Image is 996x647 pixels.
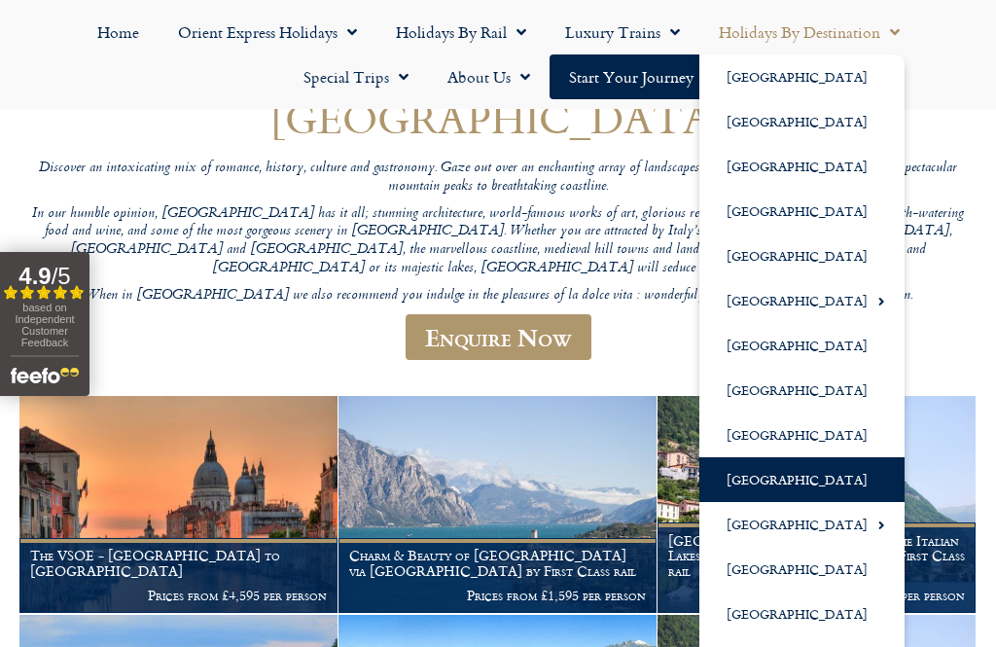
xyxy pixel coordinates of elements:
[699,592,905,636] a: [GEOGRAPHIC_DATA]
[699,502,905,547] a: [GEOGRAPHIC_DATA]
[699,413,905,457] a: [GEOGRAPHIC_DATA]
[658,396,977,614] a: [GEOGRAPHIC_DATA] – Jewel of the Italian Lakes via [GEOGRAPHIC_DATA] by First Class rail Prices s...
[699,99,905,144] a: [GEOGRAPHIC_DATA]
[338,396,658,614] a: Charm & Beauty of [GEOGRAPHIC_DATA] via [GEOGRAPHIC_DATA] by First Class rail Prices from £1,595 ...
[699,144,905,189] a: [GEOGRAPHIC_DATA]
[30,588,327,603] p: Prices from £4,595 per person
[31,160,965,196] p: Discover an intoxicating mix of romance, history, culture and gastronomy. Gaze out over an enchan...
[31,95,965,141] h1: [GEOGRAPHIC_DATA]
[699,10,919,54] a: Holidays by Destination
[349,588,646,603] p: Prices from £1,595 per person
[699,457,905,502] a: [GEOGRAPHIC_DATA]
[31,287,965,306] p: When in [GEOGRAPHIC_DATA] we also recommend you indulge in the pleasures of la dolce vita : wonde...
[699,189,905,234] a: [GEOGRAPHIC_DATA]
[19,396,338,613] img: Orient Express Special Venice compressed
[428,54,550,99] a: About Us
[668,533,965,579] h1: [GEOGRAPHIC_DATA] – Jewel of the Italian Lakes via [GEOGRAPHIC_DATA] by First Class rail
[78,10,159,54] a: Home
[699,278,905,323] a: [GEOGRAPHIC_DATA]
[699,547,905,592] a: [GEOGRAPHIC_DATA]
[31,205,965,278] p: In our humble opinion, [GEOGRAPHIC_DATA] has it all; stunning architecture, world-famous works of...
[284,54,428,99] a: Special Trips
[546,10,699,54] a: Luxury Trains
[550,54,713,99] a: Start your Journey
[19,396,338,614] a: The VSOE - [GEOGRAPHIC_DATA] to [GEOGRAPHIC_DATA] Prices from £4,595 per person
[376,10,546,54] a: Holidays by Rail
[699,323,905,368] a: [GEOGRAPHIC_DATA]
[349,548,646,579] h1: Charm & Beauty of [GEOGRAPHIC_DATA] via [GEOGRAPHIC_DATA] by First Class rail
[699,54,905,99] a: [GEOGRAPHIC_DATA]
[30,548,327,579] h1: The VSOE - [GEOGRAPHIC_DATA] to [GEOGRAPHIC_DATA]
[10,10,986,99] nav: Menu
[668,588,965,603] p: Prices starting from £1,595 per person
[699,368,905,413] a: [GEOGRAPHIC_DATA]
[406,314,591,360] a: Enquire Now
[159,10,376,54] a: Orient Express Holidays
[699,234,905,278] a: [GEOGRAPHIC_DATA]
